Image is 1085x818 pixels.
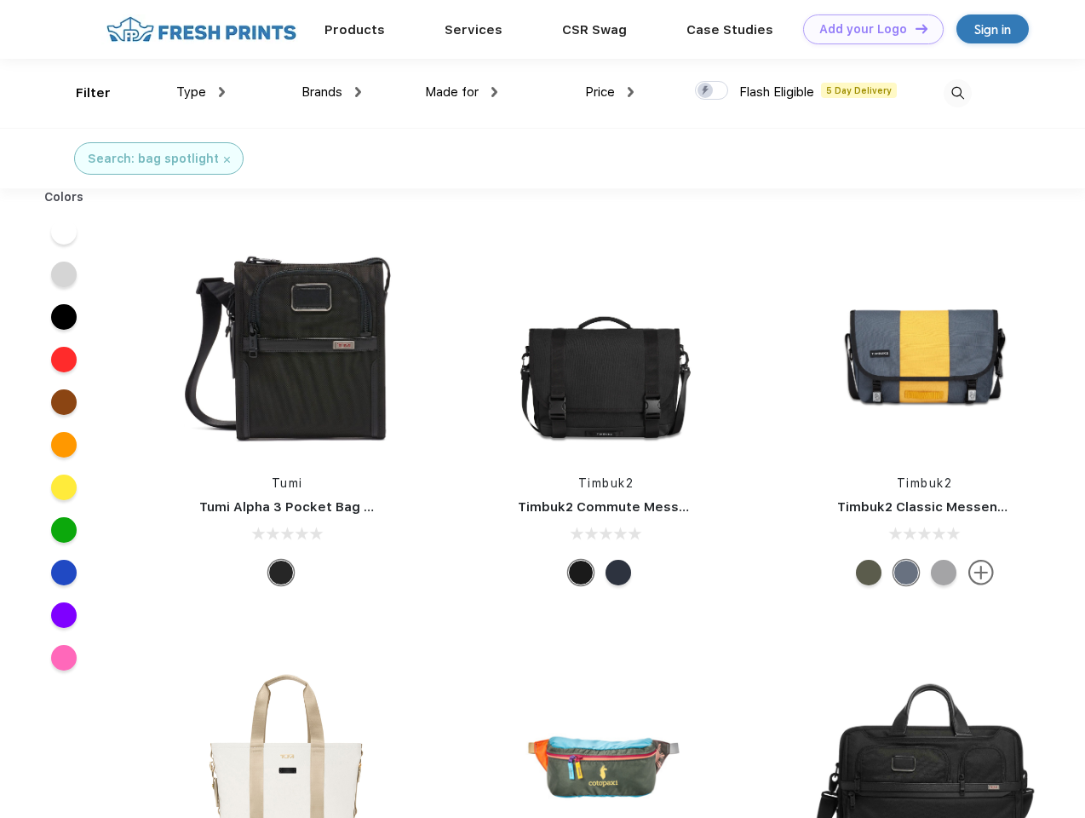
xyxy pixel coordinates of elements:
[628,87,634,97] img: dropdown.png
[355,87,361,97] img: dropdown.png
[224,157,230,163] img: filter_cancel.svg
[76,84,111,103] div: Filter
[101,14,301,44] img: fo%20logo%202.webp
[492,231,719,458] img: func=resize&h=266
[585,84,615,100] span: Price
[956,14,1029,43] a: Sign in
[425,84,479,100] span: Made for
[219,87,225,97] img: dropdown.png
[301,84,342,100] span: Brands
[944,79,972,107] img: desktop_search.svg
[821,83,897,98] span: 5 Day Delivery
[812,231,1038,458] img: func=resize&h=266
[199,499,399,515] a: Tumi Alpha 3 Pocket Bag Small
[968,560,994,585] img: more.svg
[837,499,1048,515] a: Timbuk2 Classic Messenger Bag
[568,560,594,585] div: Eco Black
[856,560,881,585] div: Eco Army
[491,87,497,97] img: dropdown.png
[88,150,219,168] div: Search: bag spotlight
[916,24,927,33] img: DT
[578,476,634,490] a: Timbuk2
[897,476,953,490] a: Timbuk2
[176,84,206,100] span: Type
[518,499,746,515] a: Timbuk2 Commute Messenger Bag
[606,560,631,585] div: Eco Nautical
[32,188,97,206] div: Colors
[268,560,294,585] div: Black
[174,231,400,458] img: func=resize&h=266
[974,20,1011,39] div: Sign in
[931,560,956,585] div: Eco Rind Pop
[272,476,303,490] a: Tumi
[893,560,919,585] div: Eco Lightbeam
[739,84,814,100] span: Flash Eligible
[819,22,907,37] div: Add your Logo
[324,22,385,37] a: Products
